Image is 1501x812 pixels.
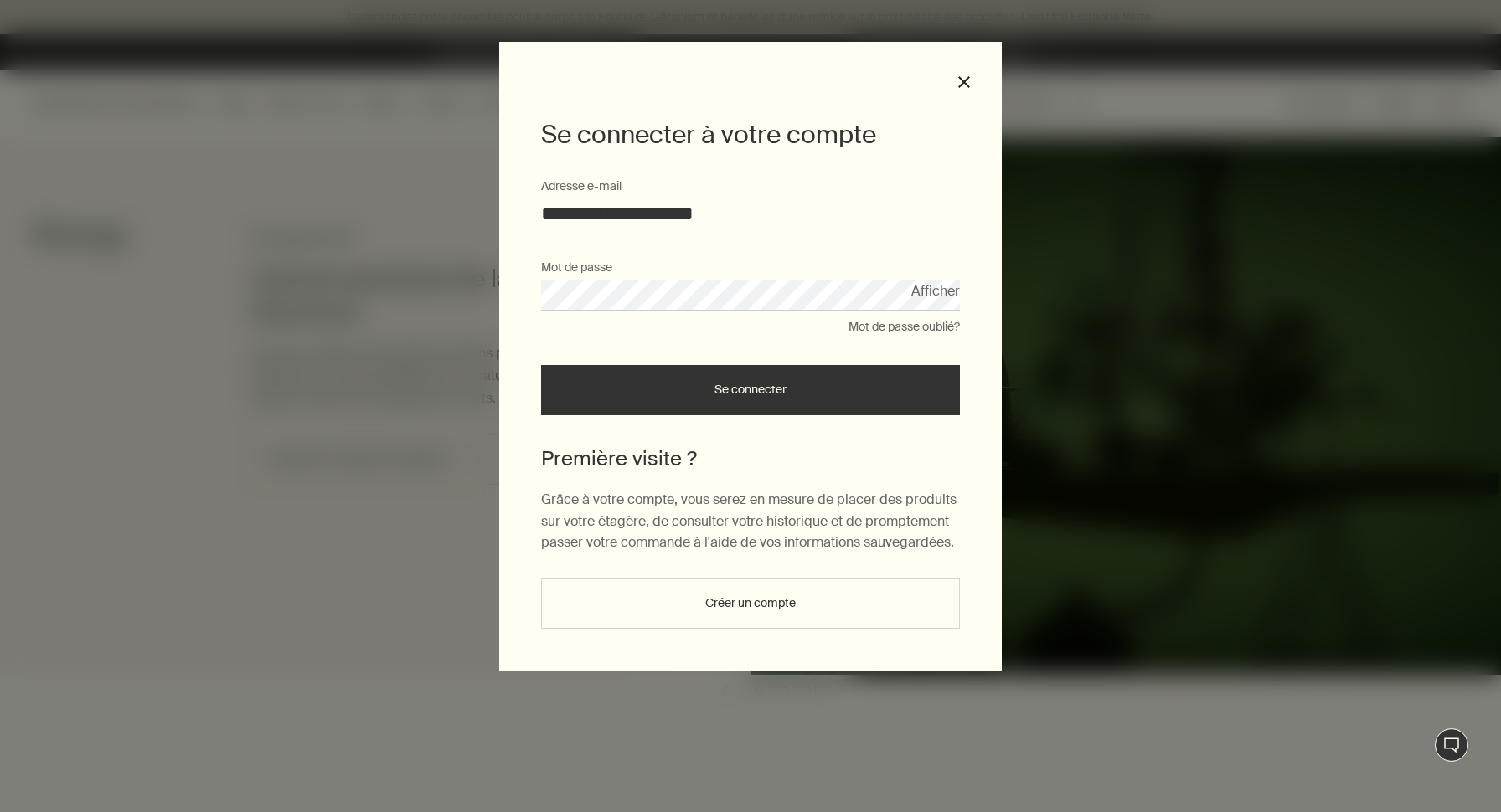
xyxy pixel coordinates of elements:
button: Fermer [957,75,972,90]
button: Chat en direct [1435,728,1468,762]
button: Se connecter [541,365,960,415]
button: Mot de passe oublié? [849,319,960,336]
button: Afficher [911,280,960,302]
h2: Première visite ? [541,445,960,473]
p: Grâce à votre compte, vous serez en mesure de placer des produits sur votre étagère, de consulter... [541,489,960,553]
h1: Se connecter à votre compte [541,117,960,152]
button: Créer un compte [541,578,960,629]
